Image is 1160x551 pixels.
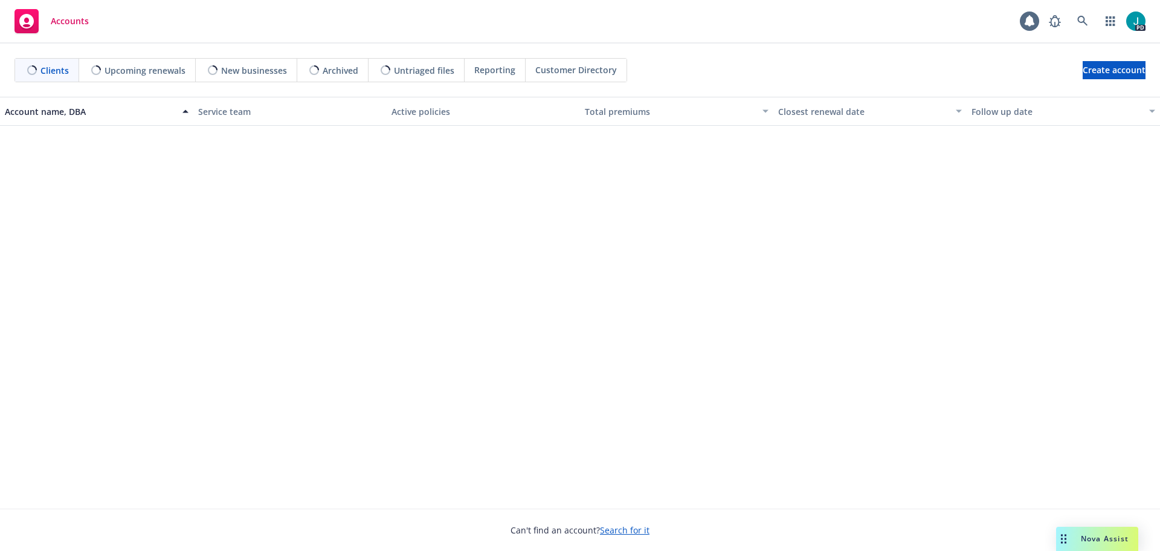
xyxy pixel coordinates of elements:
[1071,9,1095,33] a: Search
[394,64,454,77] span: Untriaged files
[1043,9,1067,33] a: Report a Bug
[1098,9,1123,33] a: Switch app
[105,64,185,77] span: Upcoming renewals
[580,97,773,126] button: Total premiums
[10,4,94,38] a: Accounts
[1083,59,1145,82] span: Create account
[5,105,175,118] div: Account name, DBA
[967,97,1160,126] button: Follow up date
[51,16,89,26] span: Accounts
[323,64,358,77] span: Archived
[1126,11,1145,31] img: photo
[511,524,649,536] span: Can't find an account?
[1056,527,1071,551] div: Drag to move
[773,97,967,126] button: Closest renewal date
[391,105,575,118] div: Active policies
[1083,61,1145,79] a: Create account
[474,64,515,76] span: Reporting
[40,64,69,77] span: Clients
[1081,533,1129,544] span: Nova Assist
[585,105,755,118] div: Total premiums
[387,97,580,126] button: Active policies
[778,105,949,118] div: Closest renewal date
[1056,527,1138,551] button: Nova Assist
[198,105,382,118] div: Service team
[971,105,1142,118] div: Follow up date
[600,524,649,536] a: Search for it
[221,64,287,77] span: New businesses
[535,64,617,76] span: Customer Directory
[193,97,387,126] button: Service team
